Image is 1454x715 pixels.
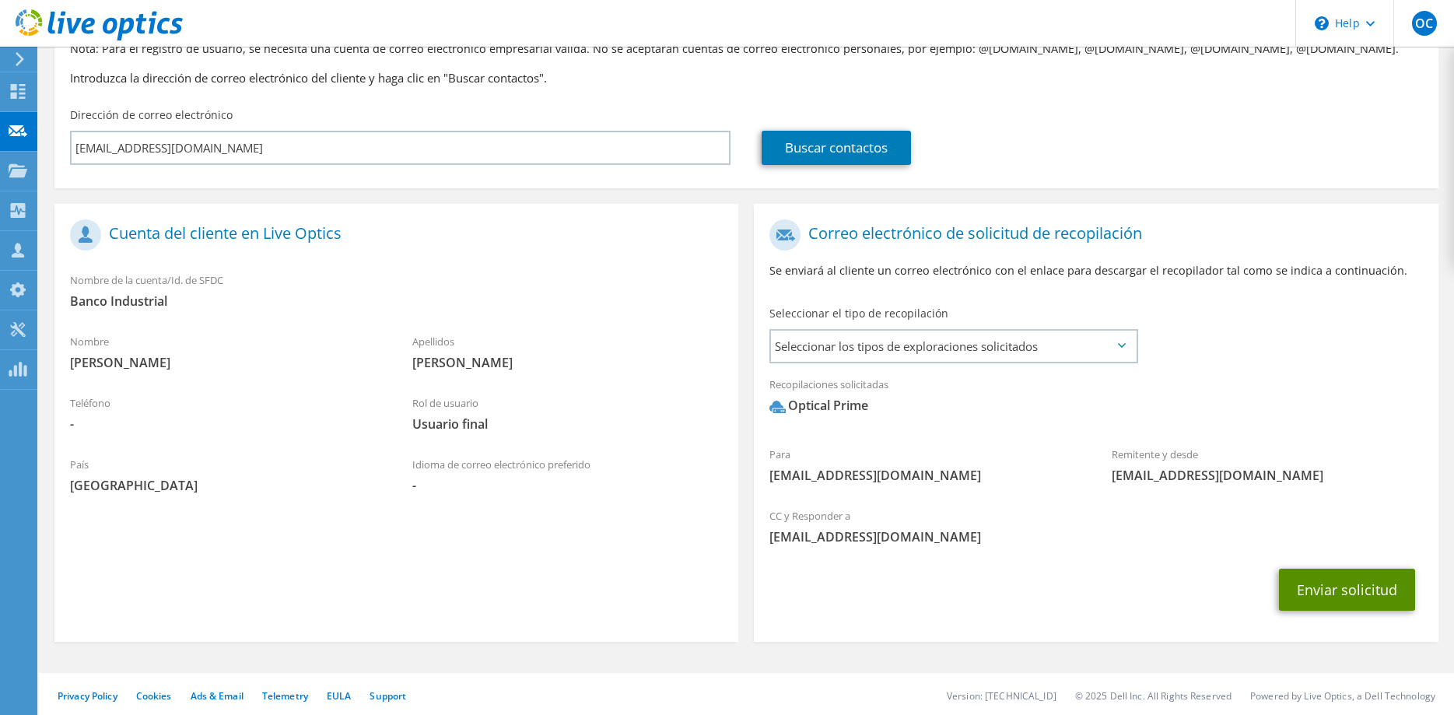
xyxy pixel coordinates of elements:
[70,40,1423,58] p: Nota: Para el registro de usuario, se necesita una cuenta de correo electrónico empresarial válid...
[754,368,1438,430] div: Recopilaciones solicitadas
[54,387,397,440] div: Teléfono
[769,219,1414,251] h1: Correo electrónico de solicitud de recopilación
[397,325,739,379] div: Apellidos
[769,467,1081,484] span: [EMAIL_ADDRESS][DOMAIN_NAME]
[1250,689,1435,703] li: Powered by Live Optics, a Dell Technology
[754,499,1438,553] div: CC y Responder a
[769,528,1422,545] span: [EMAIL_ADDRESS][DOMAIN_NAME]
[762,131,911,165] a: Buscar contactos
[54,448,397,502] div: País
[191,689,244,703] a: Ads & Email
[769,397,868,415] div: Optical Prime
[1096,438,1438,492] div: Remitente y desde
[397,387,739,440] div: Rol de usuario
[58,689,117,703] a: Privacy Policy
[54,325,397,379] div: Nombre
[397,448,739,502] div: Idioma de correo electrónico preferido
[70,477,381,494] span: [GEOGRAPHIC_DATA]
[70,107,233,123] label: Dirección de correo electrónico
[1112,467,1423,484] span: [EMAIL_ADDRESS][DOMAIN_NAME]
[947,689,1056,703] li: Version: [TECHNICAL_ID]
[70,415,381,433] span: -
[412,354,723,371] span: [PERSON_NAME]
[70,69,1423,86] h3: Introduzca la dirección de correo electrónico del cliente y haga clic en "Buscar contactos".
[136,689,172,703] a: Cookies
[70,354,381,371] span: [PERSON_NAME]
[412,415,723,433] span: Usuario final
[1315,16,1329,30] svg: \n
[769,262,1422,279] p: Se enviará al cliente un correo electrónico con el enlace para descargar el recopilador tal como ...
[70,293,723,310] span: Banco Industrial
[1279,569,1415,611] button: Enviar solicitud
[769,306,948,321] label: Seleccionar el tipo de recopilación
[412,477,723,494] span: -
[771,331,1135,362] span: Seleccionar los tipos de exploraciones solicitados
[1412,11,1437,36] span: OC
[70,219,715,251] h1: Cuenta del cliente en Live Optics
[262,689,308,703] a: Telemetry
[754,438,1096,492] div: Para
[54,264,738,317] div: Nombre de la cuenta/Id. de SFDC
[1075,689,1232,703] li: © 2025 Dell Inc. All Rights Reserved
[370,689,406,703] a: Support
[327,689,351,703] a: EULA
